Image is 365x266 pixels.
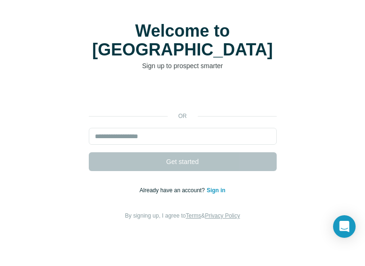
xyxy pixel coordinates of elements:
[168,112,198,120] p: or
[89,22,277,59] h1: Welcome to [GEOGRAPHIC_DATA]
[89,61,277,70] p: Sign up to prospect smarter
[333,215,356,238] div: Open Intercom Messenger
[207,187,225,194] a: Sign in
[205,212,240,219] a: Privacy Policy
[84,85,281,105] iframe: Sign in with Google Button
[125,212,240,219] span: By signing up, I agree to &
[140,187,207,194] span: Already have an account?
[186,212,202,219] a: Terms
